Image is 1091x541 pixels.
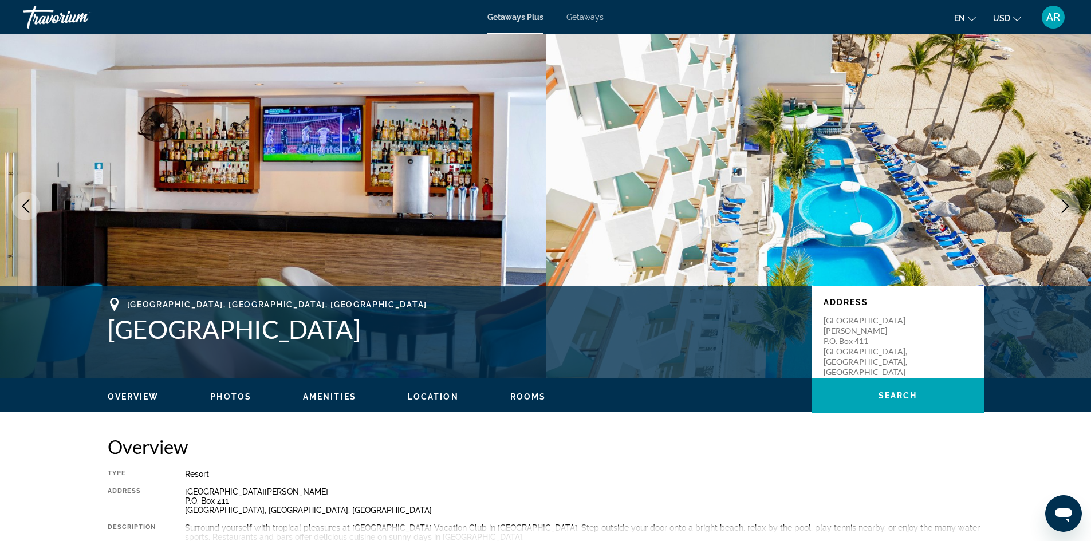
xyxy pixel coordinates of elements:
h2: Overview [108,435,984,458]
button: Location [408,392,459,402]
iframe: Button to launch messaging window [1045,495,1082,532]
button: Change currency [993,10,1021,26]
button: Search [812,378,984,413]
span: en [954,14,965,23]
span: Overview [108,392,159,401]
span: Rooms [510,392,546,401]
button: Change language [954,10,976,26]
div: Resort [185,469,984,479]
button: Previous image [11,192,40,220]
button: Rooms [510,392,546,402]
h1: [GEOGRAPHIC_DATA] [108,314,801,344]
a: Travorium [23,2,137,32]
a: Getaways [566,13,604,22]
div: [GEOGRAPHIC_DATA][PERSON_NAME] P.O. Box 411 [GEOGRAPHIC_DATA], [GEOGRAPHIC_DATA], [GEOGRAPHIC_DATA] [185,487,984,515]
div: Address [108,487,156,515]
p: Address [824,298,972,307]
span: Amenities [303,392,356,401]
button: Amenities [303,392,356,402]
span: AR [1046,11,1060,23]
span: USD [993,14,1010,23]
button: Photos [210,392,251,402]
span: Search [879,391,917,400]
button: Next image [1051,192,1080,220]
div: Type [108,469,156,479]
button: User Menu [1038,5,1068,29]
span: Location [408,392,459,401]
button: Overview [108,392,159,402]
span: [GEOGRAPHIC_DATA], [GEOGRAPHIC_DATA], [GEOGRAPHIC_DATA] [127,300,427,309]
span: Photos [210,392,251,401]
a: Getaways Plus [487,13,543,22]
p: [GEOGRAPHIC_DATA][PERSON_NAME] P.O. Box 411 [GEOGRAPHIC_DATA], [GEOGRAPHIC_DATA], [GEOGRAPHIC_DATA] [824,315,915,377]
